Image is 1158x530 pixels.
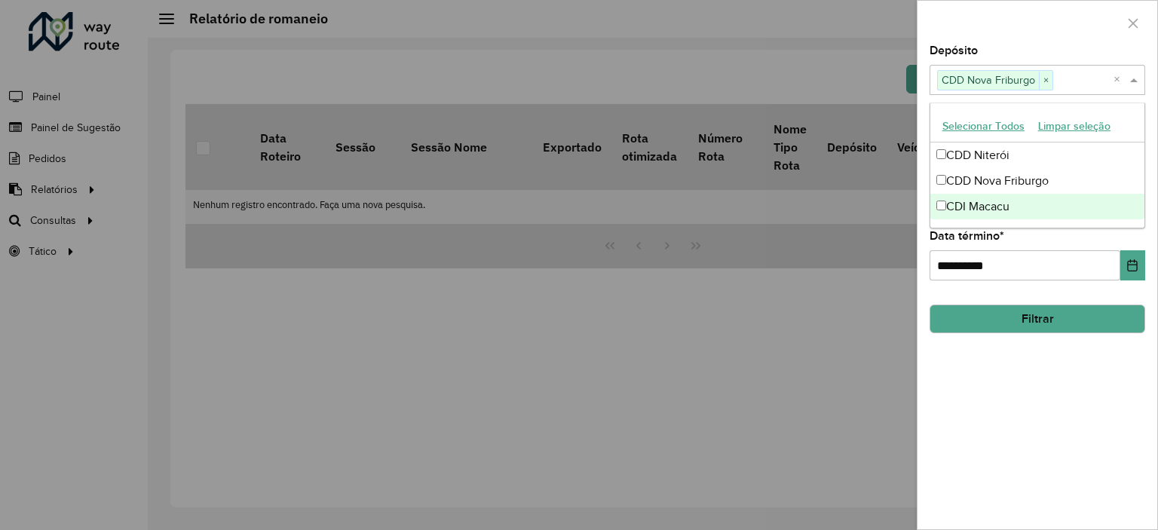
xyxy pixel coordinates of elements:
label: Data término [930,227,1004,245]
span: Clear all [1114,71,1126,89]
div: CDD Niterói [930,142,1144,168]
div: CDD Nova Friburgo [930,168,1144,194]
span: CDD Nova Friburgo [938,71,1039,89]
button: Choose Date [1120,250,1145,280]
label: Depósito [930,41,978,60]
button: Filtrar [930,305,1145,333]
button: Limpar seleção [1031,115,1117,138]
span: × [1039,72,1052,90]
button: Selecionar Todos [936,115,1031,138]
div: CDI Macacu [930,194,1144,219]
ng-dropdown-panel: Options list [930,103,1145,228]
